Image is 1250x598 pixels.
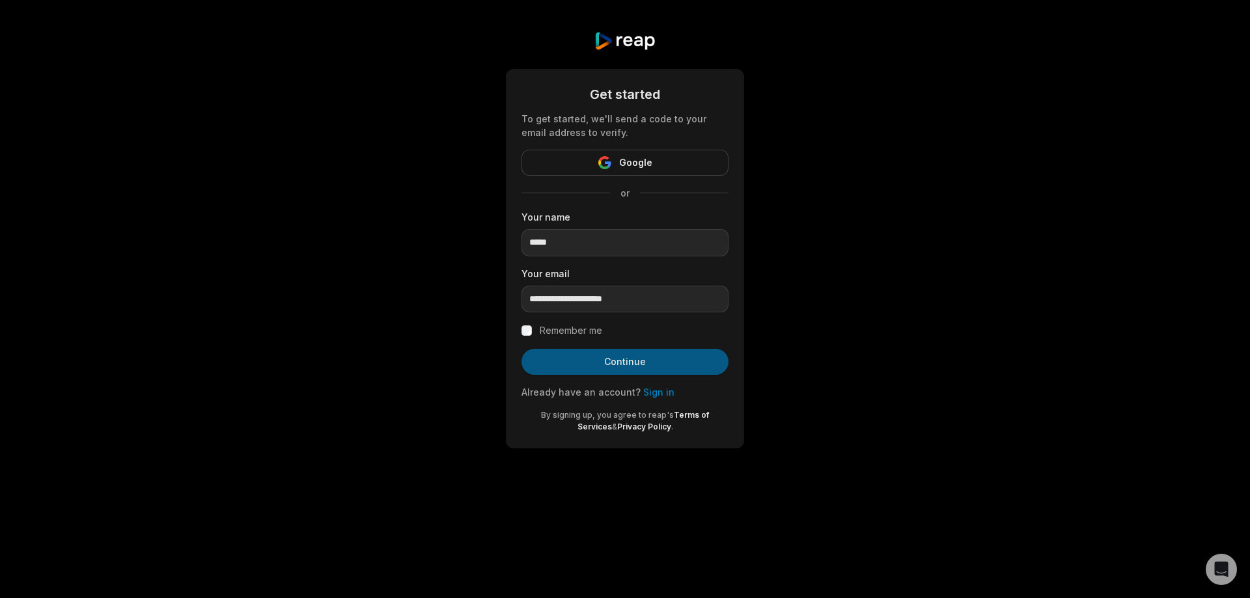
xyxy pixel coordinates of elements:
div: Get started [521,85,729,104]
button: Google [521,150,729,176]
button: Continue [521,349,729,375]
a: Sign in [643,387,674,398]
div: To get started, we'll send a code to your email address to verify. [521,112,729,139]
label: Your email [521,267,729,280]
span: By signing up, you agree to reap's [541,410,674,420]
div: Open Intercom Messenger [1206,554,1237,585]
span: Already have an account? [521,387,641,398]
span: . [671,422,673,431]
span: or [610,186,640,200]
span: & [612,422,617,431]
label: Your name [521,210,729,224]
span: Google [619,155,652,170]
a: Privacy Policy [617,422,671,431]
img: reap [594,31,656,51]
label: Remember me [540,323,602,338]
